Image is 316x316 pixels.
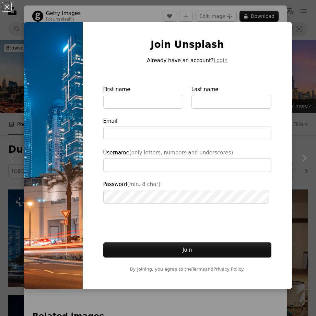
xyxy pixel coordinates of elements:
[103,190,269,204] input: Password(min. 8 char)
[127,181,161,187] span: (min. 8 char)
[213,266,243,272] a: Privacy Policy
[103,56,272,65] p: Already have an account?
[103,127,272,140] input: Email
[192,266,205,272] a: Terms
[103,95,183,109] input: First name
[103,85,183,109] label: First name
[103,117,272,140] label: Email
[191,95,271,109] input: Last name
[129,150,233,156] span: (only letters, numbers and underscores)
[24,22,83,289] img: premium_photo-1661922394835-1defffc9524d
[103,149,272,172] label: Username
[103,180,272,204] label: Password
[103,158,272,172] input: Username(only letters, numbers and underscores)
[103,39,272,51] h1: Join Unsplash
[214,56,227,65] button: Login
[191,85,271,109] label: Last name
[103,266,272,273] span: By joining, you agree to the and .
[103,242,272,258] button: Join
